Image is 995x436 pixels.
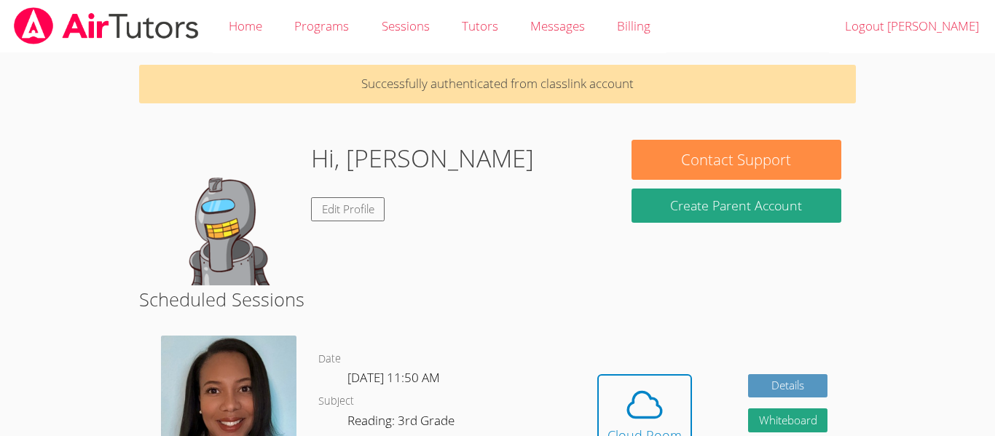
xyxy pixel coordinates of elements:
dd: Reading: 3rd Grade [347,411,457,435]
dt: Subject [318,392,354,411]
button: Whiteboard [748,408,828,432]
span: Messages [530,17,585,34]
a: Edit Profile [311,197,385,221]
h2: Scheduled Sessions [139,285,856,313]
img: airtutors_banner-c4298cdbf04f3fff15de1276eac7730deb9818008684d7c2e4769d2f7ddbe033.png [12,7,200,44]
a: Details [748,374,828,398]
p: Successfully authenticated from classlink account [139,65,856,103]
h1: Hi, [PERSON_NAME] [311,140,534,177]
button: Contact Support [632,140,841,180]
img: default.png [154,140,299,285]
button: Create Parent Account [632,189,841,223]
span: [DATE] 11:50 AM [347,369,440,386]
dt: Date [318,350,341,368]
